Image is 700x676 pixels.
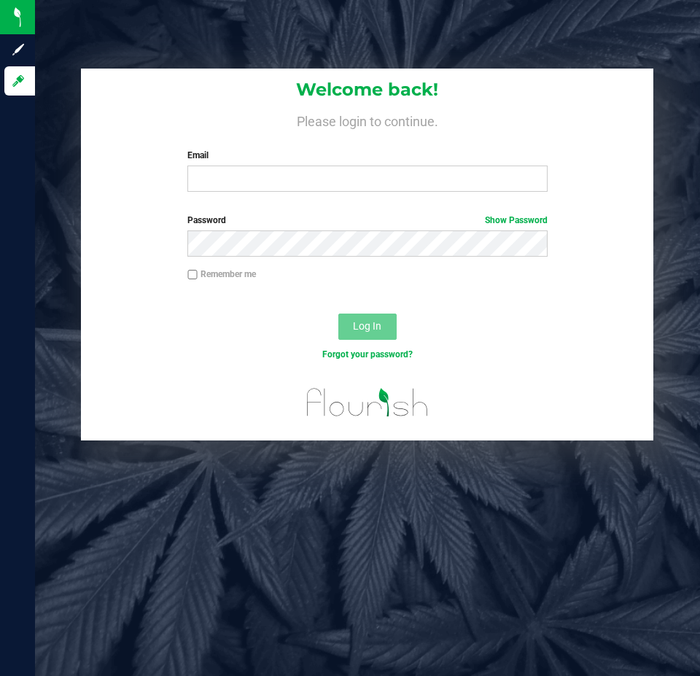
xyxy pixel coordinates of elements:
[187,270,198,280] input: Remember me
[353,320,381,332] span: Log In
[11,42,26,57] inline-svg: Sign up
[338,314,397,340] button: Log In
[296,376,439,429] img: flourish_logo.svg
[11,74,26,88] inline-svg: Log in
[187,268,256,281] label: Remember me
[81,80,653,99] h1: Welcome back!
[81,111,653,128] h4: Please login to continue.
[322,349,413,360] a: Forgot your password?
[187,215,226,225] span: Password
[485,215,548,225] a: Show Password
[187,149,547,162] label: Email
